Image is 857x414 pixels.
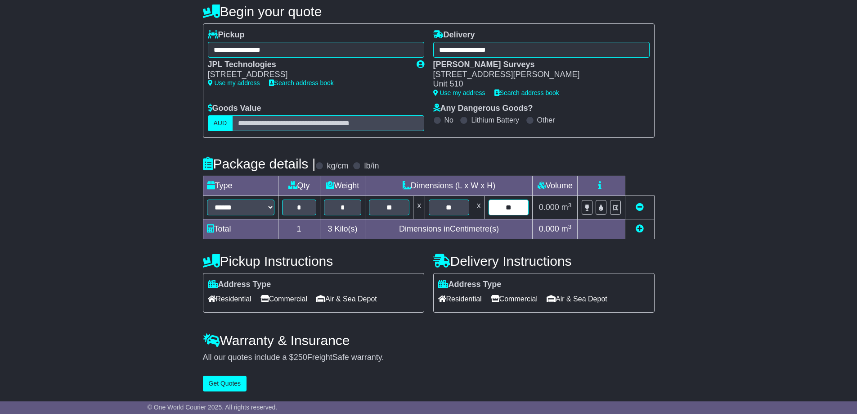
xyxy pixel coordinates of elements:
a: Search address book [494,89,559,96]
label: Address Type [208,280,271,290]
span: 0.000 [539,203,559,212]
td: 1 [278,219,320,239]
td: x [413,196,425,219]
label: Goods Value [208,104,261,114]
span: 3 [328,224,332,233]
div: [PERSON_NAME] Surveys [433,60,641,70]
a: Add new item [636,224,644,233]
label: No [444,116,453,124]
a: Search address book [269,79,334,86]
div: JPL Technologies [208,60,408,70]
span: m [561,203,572,212]
span: 250 [294,353,307,362]
td: Type [203,176,278,196]
span: Residential [208,292,251,306]
sup: 3 [568,202,572,209]
label: kg/cm [327,161,348,171]
td: Volume [533,176,578,196]
label: AUD [208,115,233,131]
label: Any Dangerous Goods? [433,104,533,114]
span: Commercial [491,292,538,306]
h4: Begin your quote [203,4,655,19]
a: Remove this item [636,203,644,212]
h4: Pickup Instructions [203,254,424,268]
h4: Delivery Instructions [433,254,655,268]
sup: 3 [568,223,572,230]
h4: Warranty & Insurance [203,333,655,348]
td: Total [203,219,278,239]
span: Residential [438,292,482,306]
span: © One World Courier 2025. All rights reserved. [148,404,278,411]
label: Pickup [208,30,245,40]
td: Dimensions in Centimetre(s) [365,219,533,239]
label: Address Type [438,280,502,290]
span: Air & Sea Depot [547,292,607,306]
td: Dimensions (L x W x H) [365,176,533,196]
div: [STREET_ADDRESS][PERSON_NAME] [433,70,641,80]
label: Delivery [433,30,475,40]
label: Other [537,116,555,124]
div: Unit 510 [433,79,641,89]
td: Weight [320,176,365,196]
div: [STREET_ADDRESS] [208,70,408,80]
span: Commercial [260,292,307,306]
span: Air & Sea Depot [316,292,377,306]
td: x [473,196,485,219]
label: lb/in [364,161,379,171]
a: Use my address [433,89,485,96]
div: All our quotes include a $ FreightSafe warranty. [203,353,655,363]
span: 0.000 [539,224,559,233]
h4: Package details | [203,156,316,171]
span: m [561,224,572,233]
button: Get Quotes [203,376,247,391]
a: Use my address [208,79,260,86]
label: Lithium Battery [471,116,519,124]
td: Kilo(s) [320,219,365,239]
td: Qty [278,176,320,196]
